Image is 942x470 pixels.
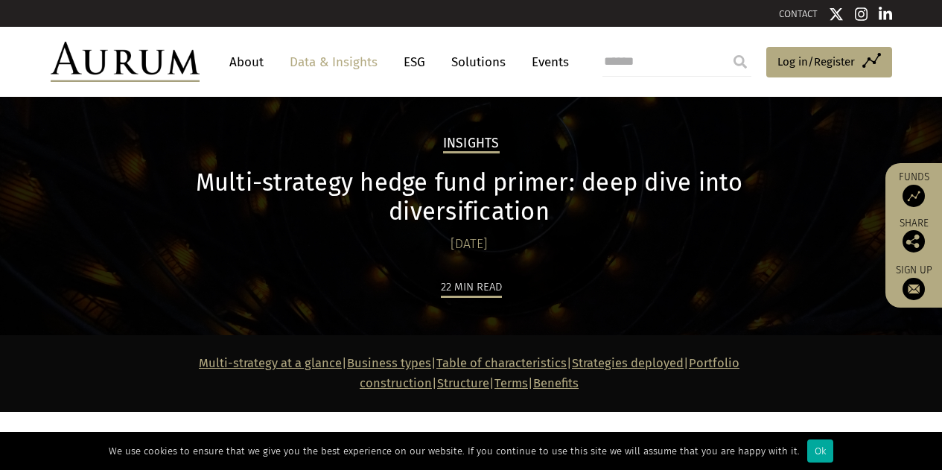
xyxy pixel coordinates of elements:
img: Access Funds [903,185,925,207]
a: Solutions [444,48,513,76]
h1: Multi-strategy hedge fund primer: deep dive into diversification [114,168,825,226]
a: Events [524,48,569,76]
strong: | | | | | | [199,356,739,390]
div: Ok [807,439,833,463]
span: Log in/Register [777,53,855,71]
a: Business types [347,356,431,370]
div: 22 min read [441,278,502,298]
a: Benefits [533,376,579,390]
a: About [222,48,271,76]
img: Linkedin icon [879,7,892,22]
img: Share this post [903,230,925,253]
a: Table of characteristics [436,356,567,370]
img: Aurum [51,42,200,82]
img: Twitter icon [829,7,844,22]
a: Terms [494,376,528,390]
a: Log in/Register [766,47,892,78]
a: CONTACT [779,8,818,19]
img: Sign up to our newsletter [903,278,925,300]
a: Strategies deployed [572,356,684,370]
input: Submit [725,47,755,77]
div: Share [893,218,935,253]
a: Multi-strategy at a glance [199,356,342,370]
a: Sign up [893,264,935,300]
a: Funds [893,171,935,207]
h2: Insights [443,136,500,153]
a: Structure [437,376,489,390]
div: [DATE] [114,234,825,255]
a: Data & Insights [282,48,385,76]
a: ESG [396,48,433,76]
img: Instagram icon [855,7,868,22]
strong: | [528,376,533,390]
